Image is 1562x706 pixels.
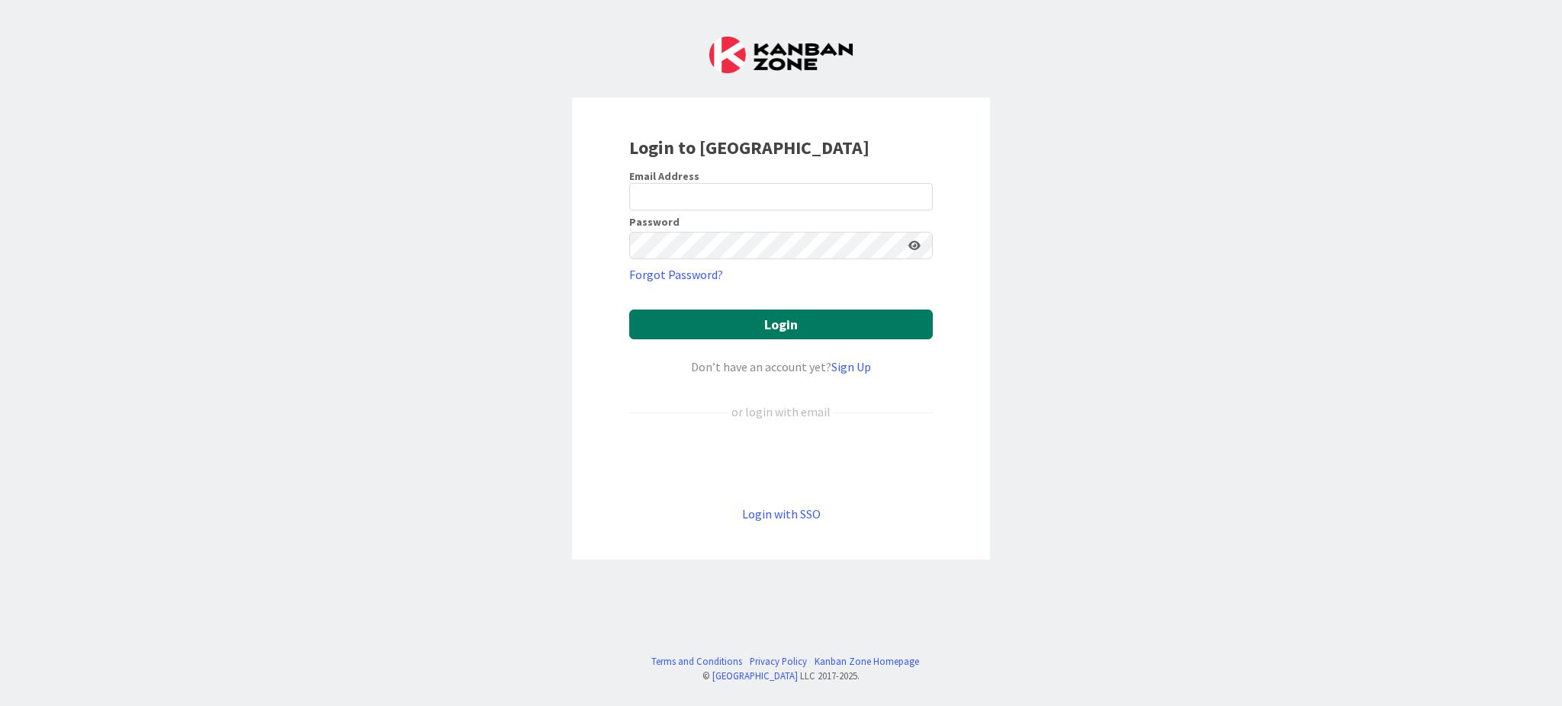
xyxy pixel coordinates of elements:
a: Forgot Password? [629,265,723,284]
label: Password [629,217,680,227]
button: Login [629,310,933,339]
div: © LLC 2017- 2025 . [644,669,919,683]
a: Login with SSO [742,506,821,521]
label: Email Address [629,169,699,183]
div: or login with email [728,403,834,421]
a: [GEOGRAPHIC_DATA] [712,669,798,682]
a: Kanban Zone Homepage [815,654,919,669]
b: Login to [GEOGRAPHIC_DATA] [629,136,869,159]
div: Don’t have an account yet? [629,358,933,376]
img: Kanban Zone [709,37,853,73]
iframe: Sign in with Google Button [622,446,940,480]
a: Privacy Policy [750,654,807,669]
a: Sign Up [831,359,871,374]
a: Terms and Conditions [651,654,742,669]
